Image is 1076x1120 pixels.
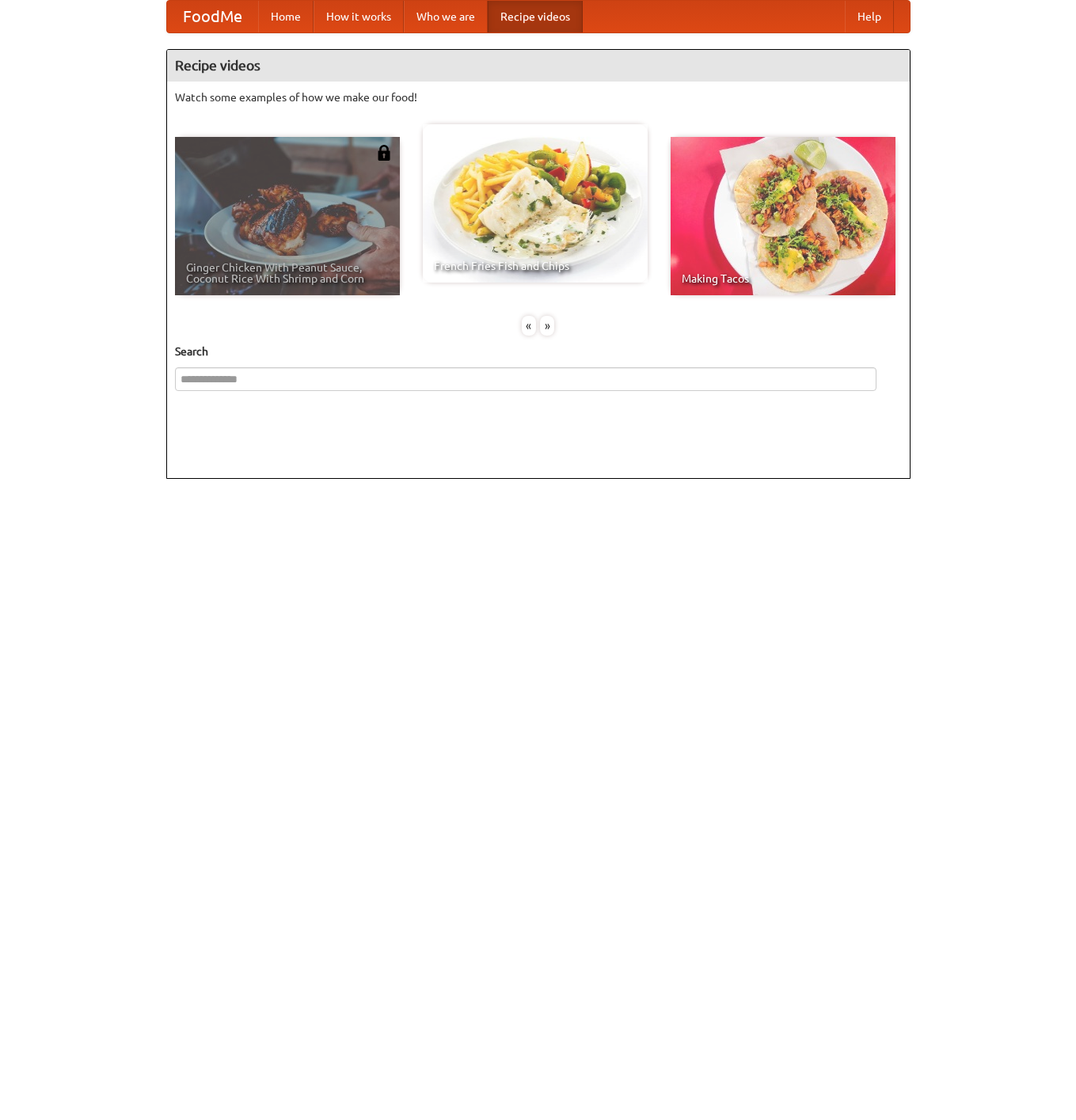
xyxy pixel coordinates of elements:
[671,137,895,295] a: Making Tacos
[682,273,884,284] span: Making Tacos
[258,1,314,32] a: Home
[167,50,910,82] h4: Recipe videos
[175,344,902,359] h5: Search
[522,316,536,336] div: «
[434,260,637,271] span: French Fries Fish and Chips
[376,145,392,161] img: 483408.png
[423,124,648,283] a: French Fries Fish and Chips
[488,1,583,32] a: Recipe videos
[540,316,554,336] div: »
[404,1,488,32] a: Who we are
[314,1,404,32] a: How it works
[845,1,894,32] a: Help
[175,89,902,105] p: Watch some examples of how we make our food!
[167,1,258,32] a: FoodMe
